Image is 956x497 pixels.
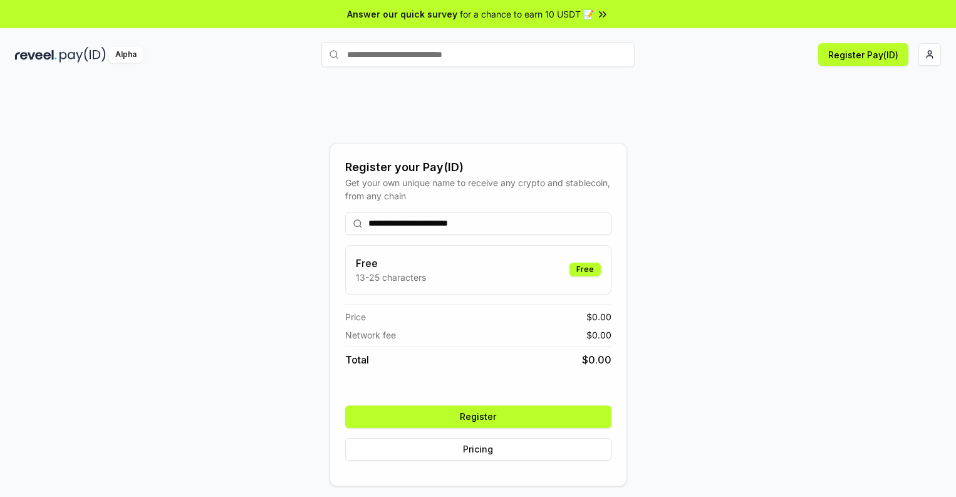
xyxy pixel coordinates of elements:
[15,47,57,63] img: reveel_dark
[347,8,457,21] span: Answer our quick survey
[345,438,611,461] button: Pricing
[569,263,601,276] div: Free
[818,43,908,66] button: Register Pay(ID)
[356,256,426,271] h3: Free
[108,47,143,63] div: Alpha
[345,310,366,323] span: Price
[582,352,611,367] span: $ 0.00
[345,328,396,342] span: Network fee
[586,328,611,342] span: $ 0.00
[586,310,611,323] span: $ 0.00
[356,271,426,284] p: 13-25 characters
[345,405,611,428] button: Register
[345,352,369,367] span: Total
[460,8,594,21] span: for a chance to earn 10 USDT 📝
[60,47,106,63] img: pay_id
[345,159,611,176] div: Register your Pay(ID)
[345,176,611,202] div: Get your own unique name to receive any crypto and stablecoin, from any chain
